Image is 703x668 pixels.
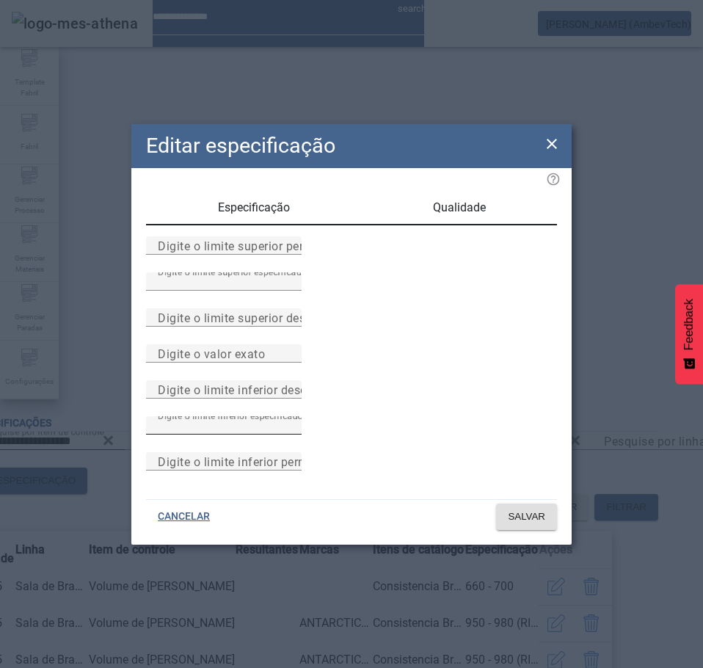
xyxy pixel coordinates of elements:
mat-label: Digite o limite inferior especificado [158,410,303,421]
span: CANCELAR [158,509,210,524]
button: SALVAR [496,504,557,530]
span: Qualidade [433,202,486,214]
mat-label: Digite o limite inferior permitido [158,454,333,468]
mat-label: Digite o limite inferior desejado [158,382,331,396]
button: Feedback - Mostrar pesquisa [675,284,703,384]
span: Feedback [682,299,696,350]
mat-label: Digite o valor exato [158,346,265,360]
span: SALVAR [508,509,545,524]
mat-label: Digite o limite superior permitido [158,239,338,253]
span: Especificação [218,202,290,214]
button: CANCELAR [146,504,222,530]
h2: Editar especificação [146,130,335,161]
mat-label: Digite o limite superior especificado [158,266,307,277]
mat-label: Digite o limite superior desejado [158,311,336,324]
